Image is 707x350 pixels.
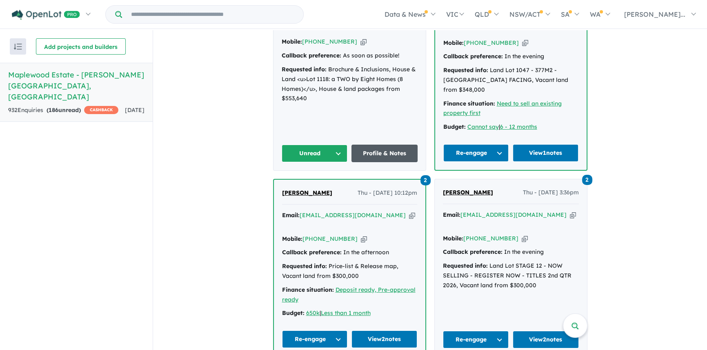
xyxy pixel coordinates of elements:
[8,106,118,115] div: 932 Enquir ies
[443,188,493,198] a: [PERSON_NAME]
[464,39,519,46] a: [PHONE_NUMBER]
[467,123,499,130] a: Cannot say
[351,145,418,162] a: Profile & Notes
[282,235,302,242] strong: Mobile:
[522,39,528,47] button: Copy
[282,66,327,73] strong: Requested info:
[282,262,327,270] strong: Requested info:
[443,211,460,218] strong: Email:
[282,309,305,317] strong: Budget:
[282,189,332,196] span: [PERSON_NAME]
[443,262,488,269] strong: Requested info:
[582,175,592,185] span: 2
[443,123,466,130] strong: Budget:
[360,37,367,46] button: Copy
[351,330,417,348] a: View2notes
[522,234,528,243] button: Copy
[443,247,579,257] div: In the evening
[361,235,367,243] button: Copy
[302,235,358,242] a: [PHONE_NUMBER]
[463,235,518,242] a: [PHONE_NUMBER]
[443,189,493,196] span: [PERSON_NAME]
[443,235,463,242] strong: Mobile:
[443,66,488,74] strong: Requested info:
[358,188,417,198] span: Thu - [DATE] 10:12pm
[282,286,416,303] a: Deposit ready, Pre-approval ready
[282,249,342,256] strong: Callback preference:
[443,144,509,162] button: Re-engage
[282,248,417,258] div: In the afternoon
[443,331,509,348] button: Re-engage
[36,38,126,55] button: Add projects and builders
[420,174,431,185] a: 2
[8,69,145,102] h5: Maplewood Estate - [PERSON_NAME][GEOGRAPHIC_DATA] , [GEOGRAPHIC_DATA]
[282,262,417,281] div: Price-list & Release map, Vacant land from $300,000
[582,174,592,185] a: 2
[443,53,503,60] strong: Callback preference:
[282,65,418,103] div: Brochure & Inclusions, House & Land <u>Lot 1118: a TWO by Eight Homes (8 Homes)</u>, House & land...
[282,51,418,61] div: As soon as possible!
[513,331,579,348] a: View2notes
[300,211,406,219] a: [EMAIL_ADDRESS][DOMAIN_NAME]
[12,10,80,20] img: Openlot PRO Logo White
[282,211,300,219] strong: Email:
[47,106,81,114] strong: ( unread)
[282,52,341,59] strong: Callback preference:
[443,39,464,46] strong: Mobile:
[443,248,502,255] strong: Callback preference:
[443,261,579,290] div: Land Lot STAGE 12 - NOW SELLING - REGISTER NOW - TITLES 2nd QTR 2026, Vacant land from $300,000
[14,44,22,50] img: sort.svg
[282,308,417,318] div: |
[282,145,348,162] button: Unread
[443,52,578,62] div: In the evening
[282,330,348,348] button: Re-engage
[49,106,58,114] span: 186
[125,106,145,114] span: [DATE]
[443,100,562,117] a: Need to sell an existing property first
[500,123,537,130] a: 6 - 12 months
[124,6,302,23] input: Try estate name, suburb, builder or developer
[409,211,415,220] button: Copy
[302,38,357,45] a: [PHONE_NUMBER]
[321,309,371,317] a: Less than 1 month
[443,122,578,132] div: |
[513,144,578,162] a: View1notes
[84,106,118,114] span: CASHBACK
[523,188,579,198] span: Thu - [DATE] 3:36pm
[570,211,576,219] button: Copy
[460,211,567,218] a: [EMAIL_ADDRESS][DOMAIN_NAME]
[443,66,578,95] div: Land Lot 1047 - 377M2 - [GEOGRAPHIC_DATA] FACING, Vacant land from $348,000
[282,188,332,198] a: [PERSON_NAME]
[306,309,320,317] a: 650k
[282,286,334,293] strong: Finance situation:
[282,38,302,45] strong: Mobile:
[624,10,685,18] span: [PERSON_NAME]...
[443,100,495,107] strong: Finance situation:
